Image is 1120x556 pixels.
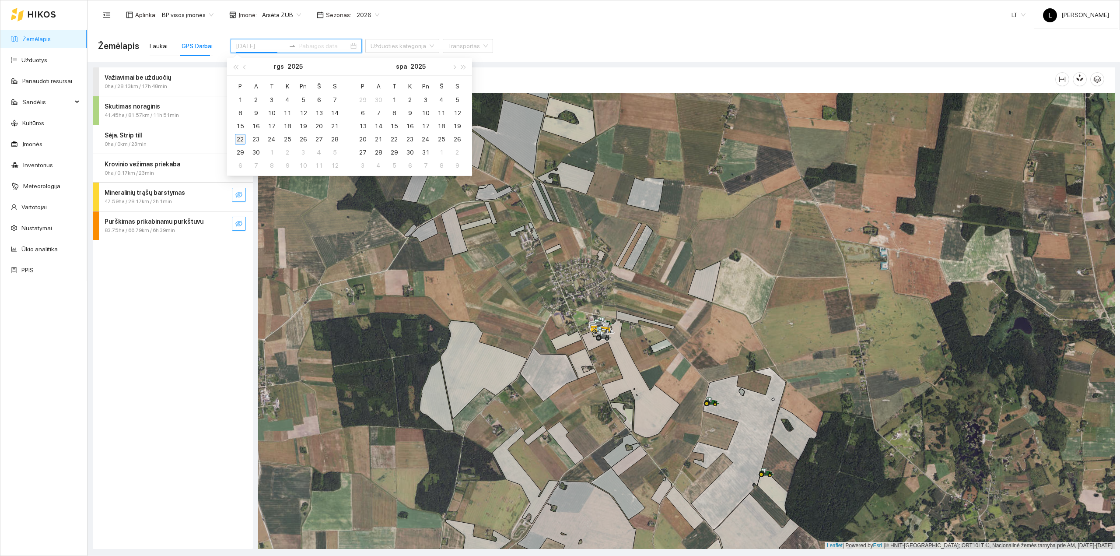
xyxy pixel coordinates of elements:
td: 2025-11-02 [449,146,465,159]
td: 2025-10-06 [232,159,248,172]
td: 2025-10-21 [371,133,386,146]
div: 21 [373,134,384,144]
span: LT [1011,8,1025,21]
div: Skutimas noraginis41.45ha / 81.57km / 11h 51mineye-invisible [93,96,253,125]
div: 16 [405,121,415,131]
td: 2025-10-01 [264,146,280,159]
span: to [289,42,296,49]
span: Įmonė : [238,10,257,20]
td: 2025-09-11 [280,106,295,120]
div: Sėja. Strip till0ha / 0km / 23mineye-invisible [93,125,253,154]
a: Inventorius [23,162,53,169]
span: column-width [1056,76,1069,83]
th: Š [434,79,449,93]
span: layout [126,11,133,18]
td: 2025-09-25 [280,133,295,146]
div: 3 [420,95,431,105]
td: 2025-10-31 [418,146,434,159]
div: Mineralinių trąšų barstymas47.59ha / 28.17km / 2h 1mineye-invisible [93,183,253,211]
span: | [884,542,885,549]
td: 2025-10-01 [386,93,402,106]
th: K [402,79,418,93]
div: 8 [266,160,277,171]
td: 2025-10-15 [386,120,402,133]
a: Ūkio analitika [21,246,58,253]
td: 2025-09-15 [232,120,248,133]
div: 22 [235,134,245,144]
div: 30 [405,147,415,158]
div: 3 [298,147,308,158]
div: 1 [235,95,245,105]
td: 2025-10-09 [280,159,295,172]
div: 28 [329,134,340,144]
td: 2025-09-08 [232,106,248,120]
span: Sandėlis [22,93,72,111]
input: Pradžios data [236,41,285,51]
div: 13 [314,108,324,118]
th: P [355,79,371,93]
td: 2025-09-21 [327,120,343,133]
div: 7 [373,108,384,118]
td: 2025-10-16 [402,120,418,133]
div: 5 [329,147,340,158]
div: 11 [314,160,324,171]
td: 2025-09-06 [311,93,327,106]
span: 47.59ha / 28.17km / 2h 1min [105,197,172,206]
td: 2025-09-14 [327,106,343,120]
td: 2025-10-23 [402,133,418,146]
td: 2025-10-17 [418,120,434,133]
th: S [449,79,465,93]
span: calendar [317,11,324,18]
div: 12 [298,108,308,118]
div: 15 [235,121,245,131]
div: 17 [420,121,431,131]
td: 2025-10-24 [418,133,434,146]
td: 2025-10-02 [280,146,295,159]
td: 2025-10-05 [327,146,343,159]
td: 2025-10-26 [449,133,465,146]
td: 2025-09-30 [248,146,264,159]
div: 20 [357,134,368,144]
td: 2025-10-09 [402,106,418,120]
input: Pabaigos data [299,41,349,51]
span: 0ha / 28.13km / 17h 48min [105,82,167,91]
div: 11 [436,108,447,118]
span: 83.75ha / 66.79km / 6h 39min [105,226,175,235]
td: 2025-10-06 [355,106,371,120]
a: Leaflet [827,542,843,549]
div: 27 [314,134,324,144]
a: PPIS [21,267,34,274]
th: Pn [295,79,311,93]
strong: Sėja. Strip till [105,132,142,139]
div: 9 [282,160,293,171]
div: 17 [266,121,277,131]
div: 26 [298,134,308,144]
td: 2025-09-28 [327,133,343,146]
td: 2025-10-03 [418,93,434,106]
a: Panaudoti resursai [22,77,72,84]
div: 28 [373,147,384,158]
a: Esri [873,542,882,549]
span: Arsėta ŽŪB [262,8,301,21]
div: 8 [389,108,399,118]
td: 2025-10-05 [449,93,465,106]
span: L [1049,8,1052,22]
td: 2025-11-06 [402,159,418,172]
div: 1 [266,147,277,158]
div: 1 [389,95,399,105]
div: 14 [373,121,384,131]
div: 24 [420,134,431,144]
span: 2026 [357,8,379,21]
div: 10 [298,160,308,171]
td: 2025-10-30 [402,146,418,159]
td: 2025-09-02 [248,93,264,106]
td: 2025-09-24 [264,133,280,146]
td: 2025-11-08 [434,159,449,172]
a: Meteorologija [23,183,60,190]
div: 22 [389,134,399,144]
th: A [371,79,386,93]
td: 2025-09-10 [264,106,280,120]
span: [PERSON_NAME] [1043,11,1109,18]
div: 15 [389,121,399,131]
div: 25 [282,134,293,144]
